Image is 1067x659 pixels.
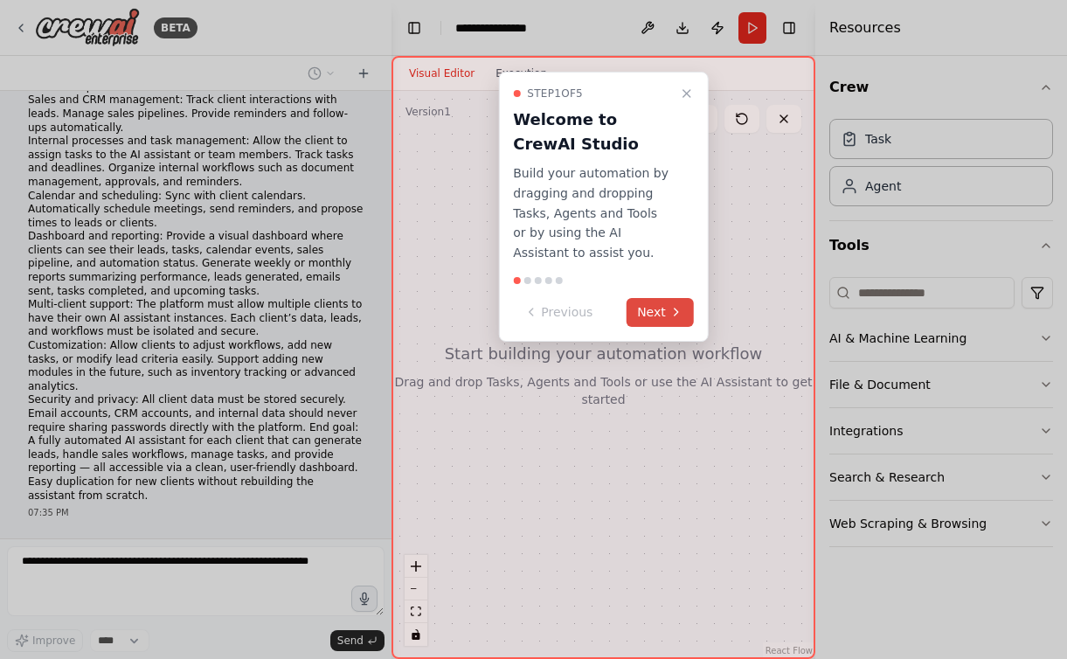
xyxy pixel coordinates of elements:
[627,298,694,327] button: Next
[513,298,603,327] button: Previous
[402,16,426,40] button: Hide left sidebar
[676,83,697,104] button: Close walkthrough
[513,108,673,156] h3: Welcome to CrewAI Studio
[527,87,583,101] span: Step 1 of 5
[513,163,673,263] p: Build your automation by dragging and dropping Tasks, Agents and Tools or by using the AI Assista...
